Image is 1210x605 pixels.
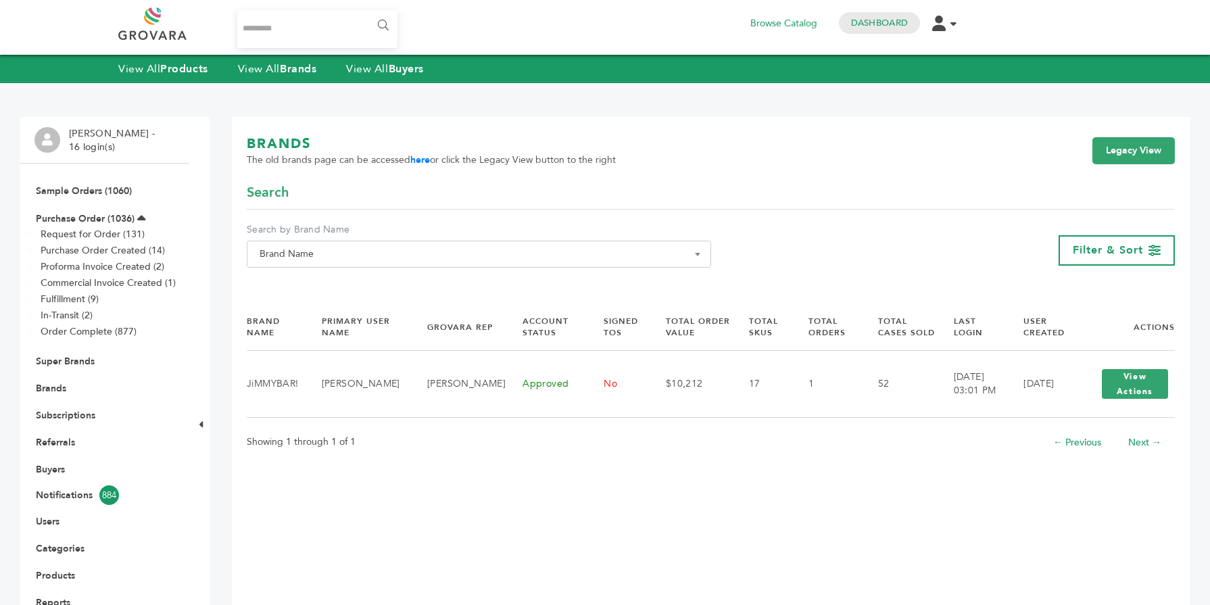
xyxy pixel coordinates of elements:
a: Order Complete (877) [41,325,137,338]
a: Sample Orders (1060) [36,185,132,197]
span: Search [247,183,289,202]
td: Approved [506,351,587,418]
th: Actions [1078,304,1175,350]
td: [DATE] [1007,351,1078,418]
td: 17 [732,351,792,418]
li: [PERSON_NAME] - 16 login(s) [69,127,158,153]
a: Notifications884 [36,485,174,505]
img: profile.png [34,127,60,153]
a: Purchase Order (1036) [36,212,135,225]
th: Total SKUs [732,304,792,350]
p: Showing 1 through 1 of 1 [247,434,356,450]
a: Dashboard [851,17,908,29]
th: Account Status [506,304,587,350]
a: Fulfillment (9) [41,293,99,306]
a: In-Transit (2) [41,309,93,322]
span: 884 [99,485,119,505]
a: Legacy View [1092,137,1175,164]
strong: Brands [280,62,316,76]
a: Subscriptions [36,409,95,422]
td: $10,212 [649,351,732,418]
span: Brand Name [254,245,704,264]
td: [DATE] 03:01 PM [937,351,1007,418]
a: Users [36,515,59,528]
a: Buyers [36,463,65,476]
a: Categories [36,542,84,555]
td: [PERSON_NAME] [410,351,506,418]
a: Next → [1128,436,1161,449]
a: Referrals [36,436,75,449]
th: Total Order Value [649,304,732,350]
a: here [410,153,430,166]
input: Search... [237,10,397,48]
th: Brand Name [247,304,305,350]
h1: BRANDS [247,135,616,153]
th: Primary User Name [305,304,410,350]
a: View AllBuyers [346,62,424,76]
a: Proforma Invoice Created (2) [41,260,164,273]
a: Request for Order (131) [41,228,145,241]
th: Last Login [937,304,1007,350]
a: Purchase Order Created (14) [41,244,165,257]
a: ← Previous [1053,436,1101,449]
button: View Actions [1102,369,1168,399]
label: Search by Brand Name [247,223,711,237]
td: No [587,351,649,418]
td: 1 [792,351,862,418]
span: The old brands page can be accessed or click the Legacy View button to the right [247,153,616,167]
th: User Created [1007,304,1078,350]
th: Total Cases Sold [861,304,937,350]
a: Products [36,569,75,582]
span: Brand Name [247,241,711,268]
a: Browse Catalog [750,16,817,31]
a: View AllBrands [238,62,317,76]
td: [PERSON_NAME] [305,351,410,418]
th: Signed TOS [587,304,649,350]
th: Grovara Rep [410,304,506,350]
strong: Products [160,62,208,76]
td: JiMMYBAR! [247,351,305,418]
td: 52 [861,351,937,418]
th: Total Orders [792,304,862,350]
a: Brands [36,382,66,395]
a: Commercial Invoice Created (1) [41,276,176,289]
span: Filter & Sort [1073,243,1143,258]
a: View AllProducts [118,62,208,76]
a: Super Brands [36,355,95,368]
strong: Buyers [389,62,424,76]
